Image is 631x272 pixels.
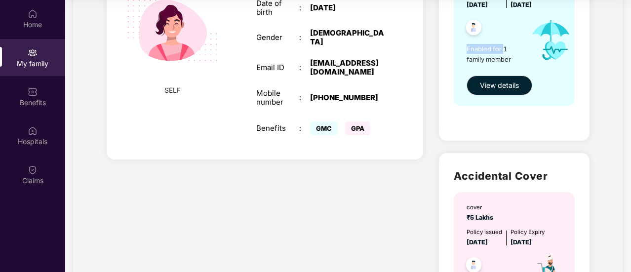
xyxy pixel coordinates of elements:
span: GPA [345,121,370,135]
div: Policy Expiry [511,228,545,236]
div: Benefits [256,124,299,133]
div: Gender [256,33,299,42]
div: Email ID [256,63,299,72]
img: svg+xml;base64,PHN2ZyBpZD0iSG9tZSIgeG1sbnM9Imh0dHA6Ly93d3cudzMub3JnLzIwMDAvc3ZnIiB3aWR0aD0iMjAiIG... [28,9,38,19]
div: : [299,3,310,12]
span: [DATE] [467,1,488,8]
img: svg+xml;base64,PHN2ZyBpZD0iQ2xhaW0iIHhtbG5zPSJodHRwOi8vd3d3LnczLm9yZy8yMDAwL3N2ZyIgd2lkdGg9IjIwIi... [28,165,38,175]
div: [PHONE_NUMBER] [310,93,385,102]
div: Policy issued [467,228,502,236]
div: [EMAIL_ADDRESS][DOMAIN_NAME] [310,59,385,77]
img: svg+xml;base64,PHN2ZyB3aWR0aD0iMjAiIGhlaWdodD0iMjAiIHZpZXdCb3g9IjAgMCAyMCAyMCIgZmlsbD0ibm9uZSIgeG... [28,48,38,58]
div: Mobile number [256,89,299,107]
span: View details [480,80,519,91]
span: ₹5 Lakhs [467,214,496,221]
div: [DATE] [310,3,385,12]
img: svg+xml;base64,PHN2ZyB4bWxucz0iaHR0cDovL3d3dy53My5vcmcvMjAwMC9zdmciIHdpZHRoPSI0OC45NDMiIGhlaWdodD... [462,17,486,41]
img: svg+xml;base64,PHN2ZyBpZD0iQmVuZWZpdHMiIHhtbG5zPSJodHRwOi8vd3d3LnczLm9yZy8yMDAwL3N2ZyIgd2lkdGg9Ij... [28,87,38,97]
span: [DATE] [511,238,532,246]
div: : [299,93,310,102]
span: GMC [310,121,338,135]
div: : [299,63,310,72]
span: [DATE] [467,238,488,246]
div: cover [467,203,496,212]
h2: Accidental Cover [454,168,574,184]
div: : [299,124,310,133]
span: [DATE] [511,1,532,8]
span: Enabled for 1 family member [467,44,523,64]
img: svg+xml;base64,PHN2ZyBpZD0iSG9zcGl0YWxzIiB4bWxucz0iaHR0cDovL3d3dy53My5vcmcvMjAwMC9zdmciIHdpZHRoPS... [28,126,38,136]
img: icon [523,10,579,71]
span: SELF [164,85,181,96]
div: [DEMOGRAPHIC_DATA] [310,29,385,46]
button: View details [467,76,532,95]
div: : [299,33,310,42]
